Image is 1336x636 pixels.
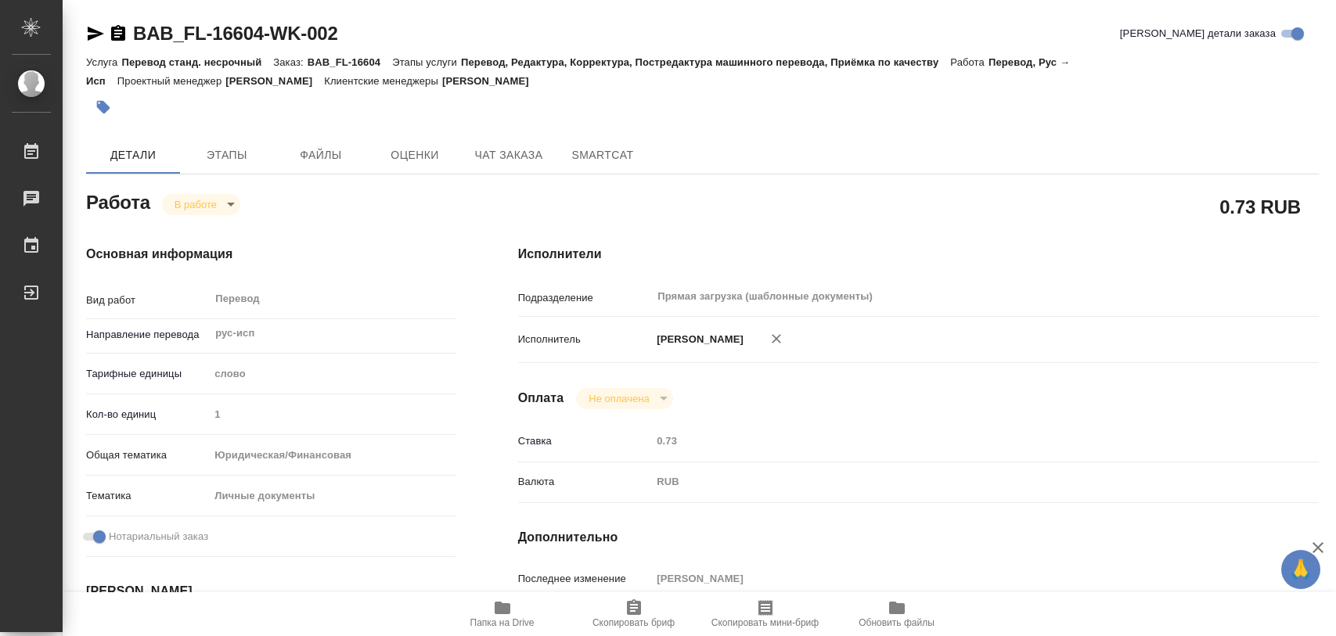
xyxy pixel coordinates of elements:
span: Детали [95,146,171,165]
button: Скопировать ссылку [109,24,128,43]
p: Общая тематика [86,447,209,463]
button: Обновить файлы [831,592,963,636]
p: Услуга [86,56,121,68]
p: [PERSON_NAME] [225,75,324,87]
p: Этапы услуги [392,56,461,68]
p: Заказ: [273,56,307,68]
p: Вид работ [86,293,209,308]
span: [PERSON_NAME] детали заказа [1120,26,1276,41]
button: Удалить исполнителя [759,322,794,356]
p: Перевод, Редактура, Корректура, Постредактура машинного перевода, Приёмка по качеству [461,56,950,68]
p: BAB_FL-16604 [308,56,392,68]
a: BAB_FL-16604-WK-002 [133,23,338,44]
span: Чат заказа [471,146,546,165]
span: Обновить файлы [859,617,934,628]
button: Скопировать мини-бриф [700,592,831,636]
span: Скопировать мини-бриф [711,617,819,628]
div: В работе [162,194,240,215]
button: Добавить тэг [86,90,121,124]
button: Не оплачена [584,392,654,405]
div: Личные документы [209,483,455,509]
span: Папка на Drive [470,617,535,628]
h2: Работа [86,187,150,215]
button: В работе [170,198,221,211]
button: 🙏 [1281,550,1320,589]
p: Проектный менеджер [117,75,225,87]
span: Этапы [189,146,265,165]
div: слово [209,361,455,387]
input: Пустое поле [209,403,455,426]
span: 🙏 [1287,553,1314,586]
h4: Дополнительно [518,528,1319,547]
p: Перевод станд. несрочный [121,56,273,68]
p: Клиентские менеджеры [324,75,442,87]
h2: 0.73 RUB [1219,193,1301,220]
p: Тематика [86,488,209,504]
span: Файлы [283,146,358,165]
button: Скопировать ссылку для ЯМессенджера [86,24,105,43]
p: [PERSON_NAME] [651,332,744,347]
p: Кол-во единиц [86,407,209,422]
h4: [PERSON_NAME] [86,582,456,601]
input: Пустое поле [651,429,1251,452]
span: SmartCat [565,146,640,165]
p: Последнее изменение [518,571,652,587]
p: Исполнитель [518,332,652,347]
span: Нотариальный заказ [109,529,208,544]
p: Направление перевода [86,327,209,343]
p: Тарифные единицы [86,366,209,382]
span: Скопировать бриф [592,617,675,628]
p: [PERSON_NAME] [442,75,541,87]
div: RUB [651,469,1251,495]
div: В работе [576,388,672,409]
span: Оценки [377,146,452,165]
p: Ставка [518,433,652,449]
div: Юридическая/Финансовая [209,442,455,469]
p: Валюта [518,474,652,490]
button: Скопировать бриф [568,592,700,636]
button: Папка на Drive [437,592,568,636]
h4: Основная информация [86,245,456,264]
h4: Исполнители [518,245,1319,264]
h4: Оплата [518,389,564,408]
input: Пустое поле [651,567,1251,590]
p: Подразделение [518,290,652,306]
p: Работа [950,56,988,68]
